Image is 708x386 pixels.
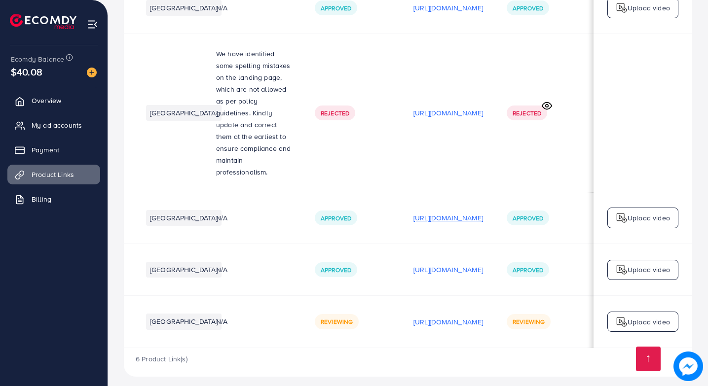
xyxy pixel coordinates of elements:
[616,212,628,224] img: logo
[146,314,222,329] li: [GEOGRAPHIC_DATA]
[413,316,483,328] p: [URL][DOMAIN_NAME]
[32,96,61,105] span: Overview
[216,316,227,326] span: N/A
[7,115,100,135] a: My ad accounts
[413,2,483,14] p: [URL][DOMAIN_NAME]
[321,4,351,12] span: Approved
[32,145,59,155] span: Payment
[216,265,227,275] span: N/A
[513,317,545,326] span: Reviewing
[7,189,100,209] a: Billing
[628,316,670,328] p: Upload video
[628,264,670,276] p: Upload video
[146,105,222,121] li: [GEOGRAPHIC_DATA]
[146,262,222,278] li: [GEOGRAPHIC_DATA]
[413,212,483,224] p: [URL][DOMAIN_NAME]
[513,109,541,117] span: Rejected
[7,91,100,110] a: Overview
[616,2,628,14] img: logo
[413,264,483,276] p: [URL][DOMAIN_NAME]
[513,4,543,12] span: Approved
[628,2,670,14] p: Upload video
[87,19,98,30] img: menu
[413,107,483,119] p: [URL][DOMAIN_NAME]
[11,54,64,64] span: Ecomdy Balance
[216,213,227,223] span: N/A
[513,266,543,274] span: Approved
[216,3,227,13] span: N/A
[616,316,628,328] img: logo
[321,214,351,222] span: Approved
[32,120,82,130] span: My ad accounts
[216,48,291,178] p: We have identified some spelling mistakes on the landing page, which are not allowed as per polic...
[616,264,628,276] img: logo
[10,14,76,29] img: logo
[146,210,222,226] li: [GEOGRAPHIC_DATA]
[32,170,74,179] span: Product Links
[32,194,51,204] span: Billing
[321,317,353,326] span: Reviewing
[628,212,670,224] p: Upload video
[136,354,187,364] span: 6 Product Link(s)
[7,140,100,160] a: Payment
[321,266,351,274] span: Approved
[7,165,100,184] a: Product Links
[87,68,97,77] img: image
[673,351,703,381] img: image
[321,109,349,117] span: Rejected
[513,214,543,222] span: Approved
[11,65,42,79] span: $40.08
